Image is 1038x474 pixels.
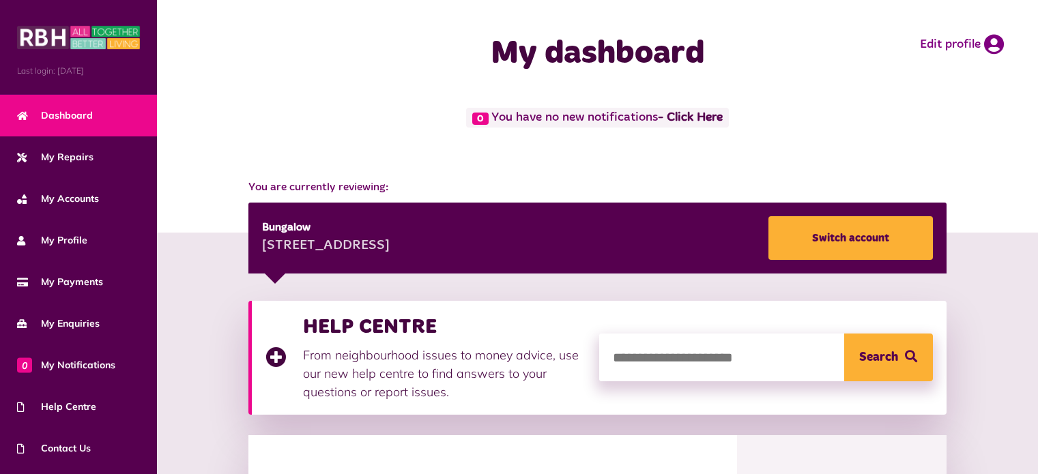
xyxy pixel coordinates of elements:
span: 0 [17,357,32,372]
p: From neighbourhood issues to money advice, use our new help centre to find answers to your questi... [303,346,586,401]
span: My Profile [17,233,87,248]
span: Contact Us [17,441,91,456]
span: My Payments [17,275,103,289]
span: 0 [472,113,489,125]
a: Switch account [768,216,933,260]
span: My Accounts [17,192,99,206]
span: Dashboard [17,108,93,123]
h1: My dashboard [391,34,805,74]
img: MyRBH [17,24,140,51]
div: [STREET_ADDRESS] [262,236,390,256]
h3: HELP CENTRE [303,314,586,339]
span: You have no new notifications [466,108,729,128]
span: Help Centre [17,400,96,414]
div: Bungalow [262,220,390,236]
span: You are currently reviewing: [248,179,946,196]
span: My Notifications [17,358,115,372]
span: Search [859,334,898,381]
button: Search [844,334,933,381]
span: My Enquiries [17,316,100,331]
span: Last login: [DATE] [17,65,140,77]
a: Edit profile [920,34,1004,55]
a: - Click Here [658,112,723,124]
span: My Repairs [17,150,93,164]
